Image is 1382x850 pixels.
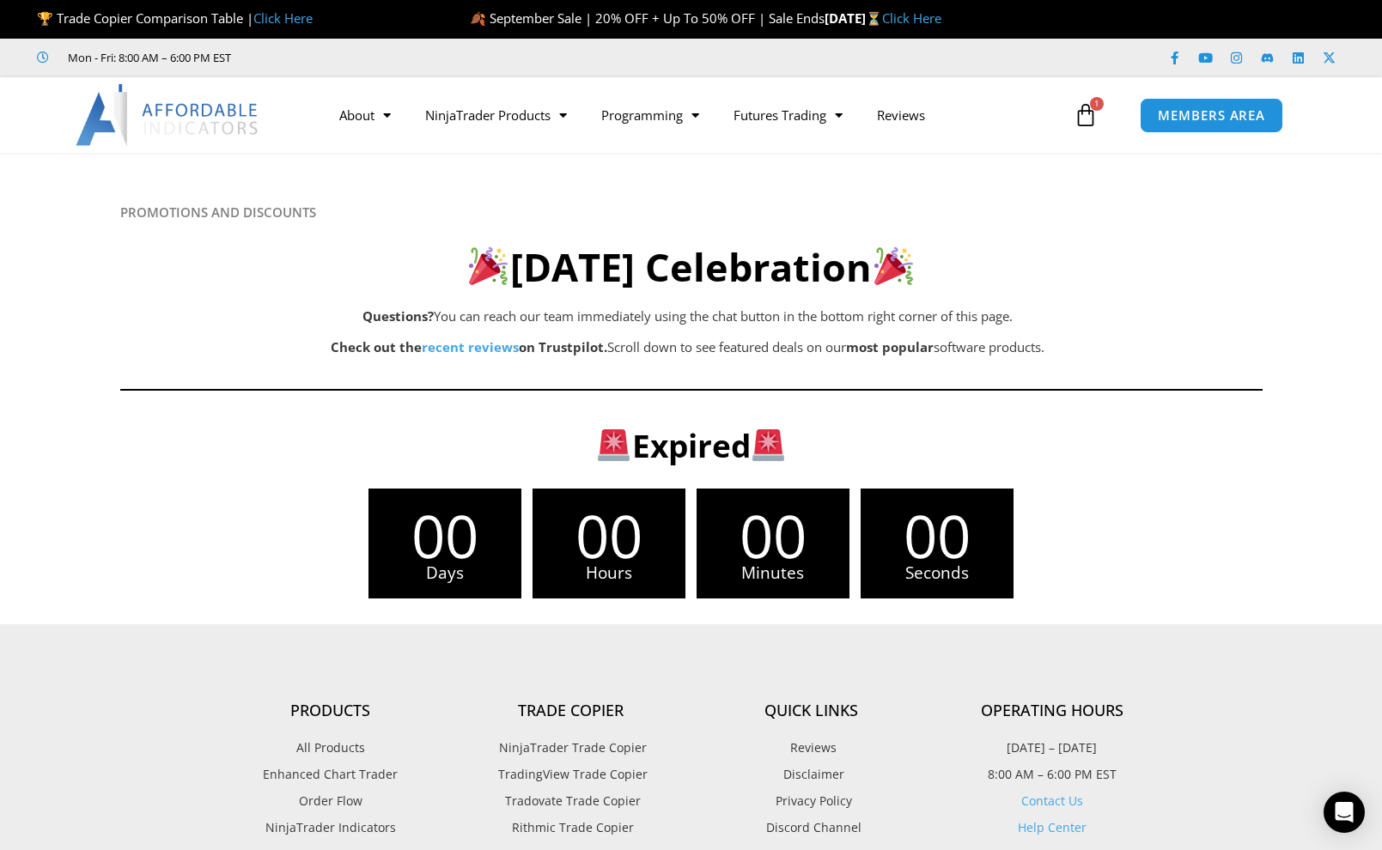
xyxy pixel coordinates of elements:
img: 🚨 [598,429,630,461]
span: Disclaimer [779,763,844,786]
img: 🚨 [752,429,784,461]
a: About [322,95,408,135]
span: NinjaTrader Trade Copier [495,737,647,759]
a: Discord Channel [691,817,932,839]
span: Hours [533,565,685,581]
span: Discord Channel [762,817,861,839]
h4: Products [210,701,451,720]
span: Rithmic Trade Copier [508,817,634,839]
a: Enhanced Chart Trader [210,763,451,786]
span: Mon - Fri: 8:00 AM – 6:00 PM EST [64,47,231,68]
span: NinjaTrader Indicators [265,817,396,839]
p: You can reach our team immediately using the chat button in the bottom right corner of this page. [206,305,1170,329]
a: Disclaimer [691,763,932,786]
div: Open Intercom Messenger [1324,792,1365,833]
a: Click Here [253,9,313,27]
strong: Check out the on Trustpilot. [331,338,607,355]
h3: Expired [210,425,1172,466]
a: Reviews [691,737,932,759]
a: Privacy Policy [691,790,932,812]
a: TradingView Trade Copier [451,763,691,786]
p: 8:00 AM – 6:00 PM EST [932,763,1172,786]
span: Order Flow [299,790,362,812]
span: ⏳ [866,9,882,27]
span: 00 [368,506,521,565]
span: MEMBERS AREA [1158,109,1265,122]
a: Programming [584,95,716,135]
span: Tradovate Trade Copier [501,790,641,812]
a: Tradovate Trade Copier [451,790,691,812]
a: Click Here [882,9,941,27]
a: recent reviews [422,338,519,355]
a: Rithmic Trade Copier [451,817,691,839]
span: 1 [1090,97,1104,111]
iframe: Customer reviews powered by Trustpilot [255,49,513,66]
span: Enhanced Chart Trader [263,763,398,786]
h4: Trade Copier [451,701,691,720]
span: Seconds [861,565,1014,581]
a: Futures Trading [716,95,860,135]
img: 🎉 [874,246,913,285]
span: Privacy Policy [771,790,852,812]
a: Order Flow [210,790,451,812]
span: 00 [697,506,849,565]
a: Contact Us [1021,792,1083,809]
span: 00 [861,506,1014,565]
img: LogoAI | Affordable Indicators – NinjaTrader [76,84,260,146]
p: Scroll down to see featured deals on our software products. [206,336,1170,360]
h2: [DATE] Celebration [120,242,1263,293]
a: 1 [1048,90,1123,140]
span: TradingView Trade Copier [494,763,648,786]
h6: PROMOTIONS AND DISCOUNTS [120,204,1263,221]
span: 🍂 September Sale | 20% OFF + Up To 50% OFF | Sale Ends [470,9,825,27]
a: NinjaTrader Indicators [210,817,451,839]
b: Questions? [362,307,434,325]
b: most popular [846,338,934,355]
p: [DATE] – [DATE] [932,737,1172,759]
nav: Menu [322,95,1069,135]
a: Reviews [860,95,942,135]
h4: Operating Hours [932,701,1172,720]
span: All Products [296,737,365,759]
a: MEMBERS AREA [1140,98,1283,133]
img: 🎉 [469,246,508,285]
span: Days [368,565,521,581]
a: NinjaTrader Trade Copier [451,737,691,759]
strong: [DATE] [825,9,882,27]
span: Reviews [786,737,837,759]
a: Help Center [1018,819,1087,835]
span: 🏆 Trade Copier Comparison Table | [37,9,313,27]
h4: Quick Links [691,701,932,720]
span: 00 [533,506,685,565]
a: All Products [210,737,451,759]
a: NinjaTrader Products [408,95,584,135]
span: Minutes [697,565,849,581]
